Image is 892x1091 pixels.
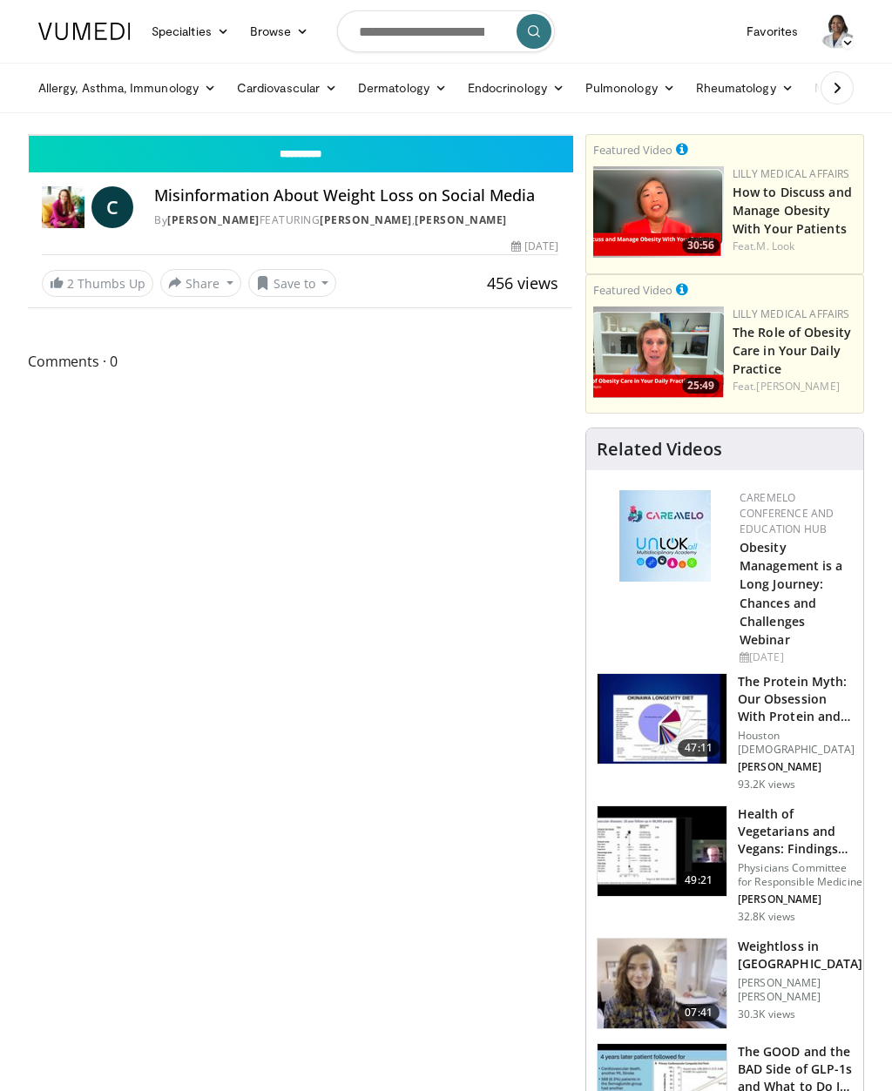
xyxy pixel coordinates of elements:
span: 47:11 [678,739,720,757]
small: Featured Video [593,282,672,298]
p: 32.8K views [738,910,795,924]
p: Houston [DEMOGRAPHIC_DATA] [738,729,855,757]
img: 45df64a9-a6de-482c-8a90-ada250f7980c.png.150x105_q85_autocrop_double_scale_upscale_version-0.2.jpg [619,490,711,582]
a: 49:21 Health of Vegetarians and Vegans: Findings From EPIC-[GEOGRAPHIC_DATA] and Othe… Physicians... [597,805,853,924]
a: Rheumatology [686,71,804,105]
a: 2 Thumbs Up [42,270,153,297]
button: Share [160,269,241,297]
span: 456 views [487,273,558,293]
img: b7b8b05e-5021-418b-a89a-60a270e7cf82.150x105_q85_crop-smart_upscale.jpg [598,674,726,764]
input: Search topics, interventions [337,10,555,52]
a: 30:56 [593,166,724,258]
h3: Health of Vegetarians and Vegans: Findings From EPIC-[GEOGRAPHIC_DATA] and Othe… [738,805,862,858]
a: Specialties [141,14,240,49]
div: [DATE] [740,650,849,665]
h4: Misinformation About Weight Loss on Social Media [154,186,558,205]
p: 93.2K views [738,778,795,791]
span: 2 [67,275,74,292]
div: By FEATURING , [154,212,558,228]
a: Browse [240,14,320,49]
p: Physicians Committee for Responsible Medicine [738,861,862,889]
a: Allergy, Asthma, Immunology [28,71,226,105]
img: 606f2b51-b844-428b-aa21-8c0c72d5a896.150x105_q85_crop-smart_upscale.jpg [598,806,726,897]
a: C [91,186,133,228]
p: 30.3K views [738,1007,795,1021]
span: Comments 0 [28,350,572,373]
div: [DATE] [511,239,558,254]
img: VuMedi Logo [38,23,131,40]
p: [PERSON_NAME] [738,892,862,906]
a: The Role of Obesity Care in Your Daily Practice [733,324,851,377]
a: 07:41 Weightloss in [GEOGRAPHIC_DATA] [PERSON_NAME] [PERSON_NAME] 30.3K views [597,938,853,1030]
p: [PERSON_NAME] [PERSON_NAME] [738,976,862,1004]
img: c98a6a29-1ea0-4bd5-8cf5-4d1e188984a7.png.150x105_q85_crop-smart_upscale.png [593,166,724,258]
img: Avatar [819,14,854,49]
a: [PERSON_NAME] [320,212,412,227]
a: [PERSON_NAME] [167,212,260,227]
a: Lilly Medical Affairs [733,306,850,321]
a: 47:11 The Protein Myth: Our Obsession With Protein and How It Is Killing US Houston [DEMOGRAPHIC_... [597,673,853,791]
a: Cardiovascular [226,71,348,105]
a: Lilly Medical Affairs [733,166,850,181]
img: e1208b6b-349f-4914-9dd7-f97803bdbf1d.png.150x105_q85_crop-smart_upscale.png [593,306,724,398]
a: Endocrinology [457,71,575,105]
p: [PERSON_NAME] [738,760,855,774]
a: 25:49 [593,306,724,398]
a: Dermatology [348,71,457,105]
a: [PERSON_NAME] [756,379,839,394]
a: [PERSON_NAME] [415,212,507,227]
img: 9983fed1-7565-45be-8934-aef1103ce6e2.150x105_q85_crop-smart_upscale.jpg [598,939,726,1029]
img: Dr. Carolynn Francavilla [42,186,84,228]
a: Obesity Management is a Long Journey: Chances and Challenges Webinar [740,539,843,648]
span: 49:21 [678,872,720,889]
span: 07:41 [678,1004,720,1021]
div: Feat. [733,239,856,254]
h4: Related Videos [597,439,722,460]
a: How to Discuss and Manage Obesity With Your Patients [733,184,852,237]
button: Save to [248,269,337,297]
a: M. Look [756,239,794,253]
a: Favorites [736,14,808,49]
span: 30:56 [682,238,720,253]
a: Pulmonology [575,71,686,105]
div: Feat. [733,379,856,394]
h3: The Protein Myth: Our Obsession With Protein and How It Is Killing US [738,673,855,725]
a: CaReMeLO Conference and Education Hub [740,490,834,536]
span: 25:49 [682,378,720,394]
small: Featured Video [593,142,672,158]
h3: Weightloss in [GEOGRAPHIC_DATA] [738,938,862,973]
